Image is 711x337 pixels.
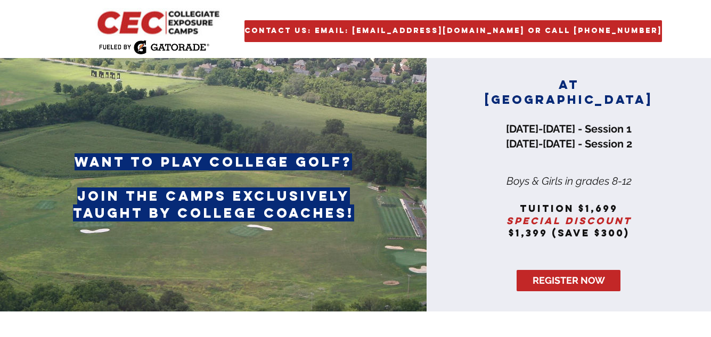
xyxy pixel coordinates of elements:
[73,187,354,221] span: join the camps exclusively taught by college coaches!
[95,8,224,36] img: CEC Logo Primary_edited.jpg
[485,77,653,107] span: AT [GEOGRAPHIC_DATA]
[520,202,618,215] span: tuition $1,699
[75,153,352,170] span: want to play college golf?
[509,227,630,239] span: $1,399 (save $300)
[244,20,662,42] a: Contact Us: Email: golf@collegiatecamps.com or Call 954 482 4979
[506,215,632,227] span: special discount
[533,274,605,287] span: REGISTER NOW
[517,270,620,291] a: REGISTER NOW
[506,175,632,187] span: Boys & Girls in grades 8-12
[244,27,662,36] span: Contact Us: Email: [EMAIL_ADDRESS][DOMAIN_NAME] or Call [PHONE_NUMBER]
[99,40,209,54] img: Fueled by Gatorade.png
[506,122,632,150] span: [DATE]-[DATE] - Session 1 [DATE]-[DATE] - Session 2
